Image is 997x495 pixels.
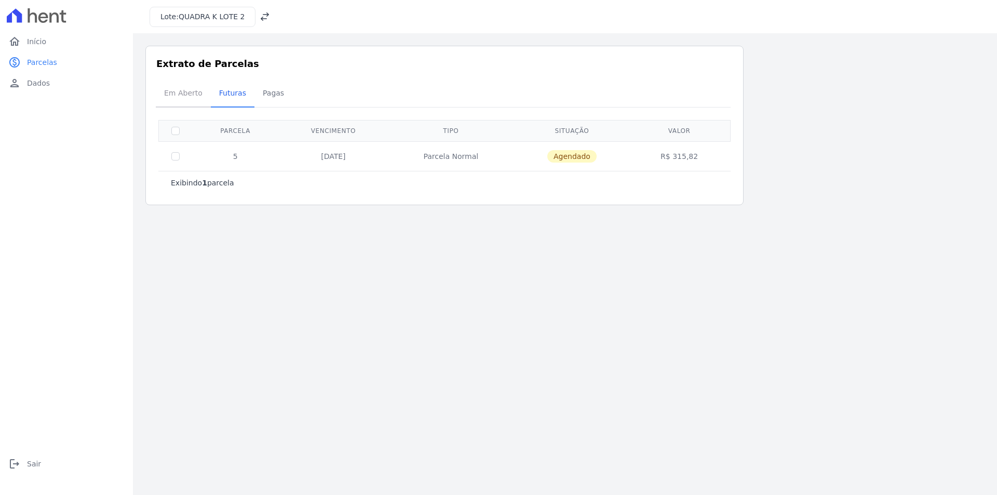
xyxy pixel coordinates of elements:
h3: Extrato de Parcelas [156,57,733,71]
span: QUADRA K LOTE 2 [179,12,245,21]
span: Sair [27,459,41,469]
a: paidParcelas [4,52,129,73]
a: Em Aberto [156,81,211,108]
th: Situação [514,120,630,141]
i: logout [8,458,21,470]
span: Em Aberto [158,83,209,103]
a: logoutSair [4,453,129,474]
a: Pagas [254,81,292,108]
i: person [8,77,21,89]
span: Agendado [547,150,597,163]
th: Parcela [192,120,278,141]
td: R$ 315,82 [630,141,729,171]
b: 1 [202,179,207,187]
span: Pagas [257,83,290,103]
i: home [8,35,21,48]
th: Tipo [388,120,514,141]
a: homeInício [4,31,129,52]
span: Início [27,36,46,47]
a: personDados [4,73,129,93]
span: Parcelas [27,57,57,68]
p: Exibindo parcela [171,178,234,188]
span: Dados [27,78,50,88]
th: Vencimento [278,120,388,141]
a: Futuras [211,81,254,108]
td: [DATE] [278,141,388,171]
i: paid [8,56,21,69]
span: Futuras [213,83,252,103]
th: Valor [630,120,729,141]
td: Parcela Normal [388,141,514,171]
td: 5 [192,141,278,171]
h3: Lote: [160,11,245,22]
